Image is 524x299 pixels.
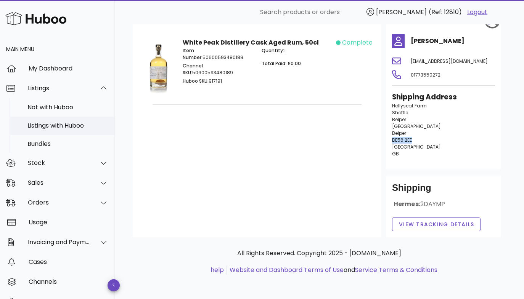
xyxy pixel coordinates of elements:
[12,12,18,18] img: logo_orange.svg
[183,62,252,76] p: 50600593480189
[399,221,474,229] span: View Tracking details
[21,44,27,50] img: tab_domain_overview_orange.svg
[262,47,284,54] span: Quantity:
[230,265,344,274] a: Website and Dashboard Terms of Use
[139,249,500,258] p: All Rights Reserved. Copyright 2025 - [DOMAIN_NAME]
[392,109,408,116] span: Shottle
[28,199,90,206] div: Orders
[183,78,252,85] p: 917191
[5,10,66,27] img: Huboo Logo
[262,47,331,54] p: 1
[12,20,18,26] img: website_grey.svg
[411,72,440,78] span: 01773550272
[429,8,462,16] span: (Ref: 12810)
[392,123,441,130] span: [GEOGRAPHIC_DATA]
[355,265,437,274] a: Service Terms & Conditions
[411,58,488,64] span: [EMAIL_ADDRESS][DOMAIN_NAME]
[392,116,406,123] span: Belper
[183,62,203,76] span: Channel SKU:
[392,92,495,102] h3: Shipping Address
[84,45,129,50] div: Keywords by Traffic
[467,8,487,17] a: Logout
[183,47,203,61] span: Item Number:
[27,140,108,147] div: Bundles
[143,38,174,94] img: Product Image
[392,137,412,143] span: DE56 2EE
[342,38,373,47] span: complete
[28,238,90,246] div: Invoicing and Payments
[29,219,108,226] div: Usage
[29,278,108,285] div: Channels
[392,130,406,136] span: Belper
[376,8,427,16] span: [PERSON_NAME]
[392,144,441,150] span: [GEOGRAPHIC_DATA]
[28,159,90,166] div: Stock
[29,45,68,50] div: Domain Overview
[29,65,108,72] div: My Dashboard
[211,265,224,274] a: help
[29,258,108,265] div: Cases
[183,38,319,47] strong: White Peak Distillery Cask Aged Rum, 50cl
[27,122,108,129] div: Listings with Huboo
[392,182,495,200] div: Shipping
[262,60,301,67] span: Total Paid: £0.00
[20,20,84,26] div: Domain: [DOMAIN_NAME]
[392,200,495,214] div: Hermes:
[392,102,427,109] span: Hollyseat Farm
[21,12,37,18] div: v 4.0.25
[76,44,82,50] img: tab_keywords_by_traffic_grey.svg
[28,179,90,186] div: Sales
[27,104,108,111] div: Not with Huboo
[420,200,445,208] span: 2DAYMP
[227,265,437,275] li: and
[183,78,209,84] span: Huboo SKU:
[183,47,252,61] p: 50600593480189
[392,150,399,157] span: GB
[392,217,481,231] button: View Tracking details
[411,37,495,46] h4: [PERSON_NAME]
[28,85,90,92] div: Listings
